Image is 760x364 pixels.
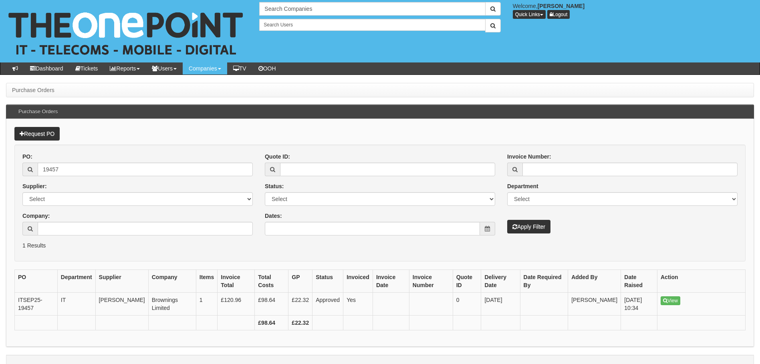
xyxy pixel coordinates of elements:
[57,270,95,293] th: Department
[507,2,760,19] div: Welcome,
[507,153,551,161] label: Invoice Number:
[481,270,520,293] th: Delivery Date
[22,241,738,249] p: 1 Results
[15,293,58,316] td: ITSEP25-19457
[95,293,148,316] td: [PERSON_NAME]
[196,293,218,316] td: 1
[621,293,657,316] td: [DATE] 10:34
[22,212,50,220] label: Company:
[148,293,196,316] td: Brownings Limited
[547,10,570,19] a: Logout
[24,62,69,74] a: Dashboard
[227,62,252,74] a: TV
[288,270,312,293] th: GP
[265,153,290,161] label: Quote ID:
[12,86,54,94] li: Purchase Orders
[14,105,62,119] h3: Purchase Orders
[312,293,343,316] td: Approved
[343,270,373,293] th: Invoiced
[259,2,485,16] input: Search Companies
[409,270,453,293] th: Invoice Number
[259,19,485,31] input: Search Users
[288,316,312,330] th: £22.32
[513,10,546,19] button: Quick Links
[507,220,550,233] button: Apply Filter
[288,293,312,316] td: £22.32
[22,182,47,190] label: Supplier:
[312,270,343,293] th: Status
[218,270,255,293] th: Invoice Total
[15,270,58,293] th: PO
[538,3,585,9] b: [PERSON_NAME]
[343,293,373,316] td: Yes
[255,293,288,316] td: £98.64
[568,293,621,316] td: [PERSON_NAME]
[661,296,680,305] a: View
[568,270,621,293] th: Added By
[183,62,227,74] a: Companies
[520,270,568,293] th: Date Required By
[104,62,146,74] a: Reports
[507,182,538,190] label: Department
[22,153,32,161] label: PO:
[453,293,481,316] td: 0
[69,62,104,74] a: Tickets
[373,270,409,293] th: Invoice Date
[255,270,288,293] th: Total Costs
[252,62,282,74] a: OOH
[453,270,481,293] th: Quote ID
[621,270,657,293] th: Date Raised
[218,293,255,316] td: £120.96
[148,270,196,293] th: Company
[146,62,183,74] a: Users
[265,212,282,220] label: Dates:
[265,182,284,190] label: Status:
[657,270,746,293] th: Action
[196,270,218,293] th: Items
[255,316,288,330] th: £98.64
[57,293,95,316] td: IT
[481,293,520,316] td: [DATE]
[95,270,148,293] th: Supplier
[14,127,60,141] a: Request PO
